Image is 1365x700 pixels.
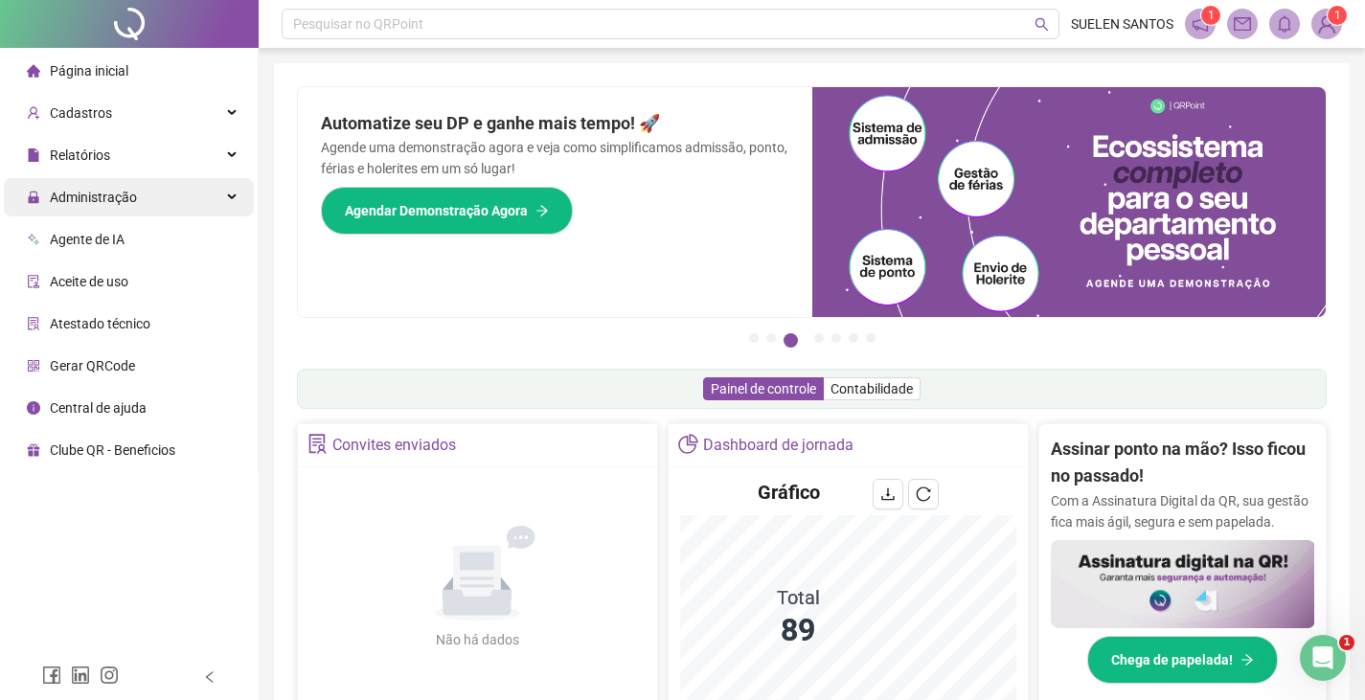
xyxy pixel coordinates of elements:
[814,333,824,343] button: 4
[332,429,456,462] div: Convites enviados
[1071,13,1173,34] span: SUELEN SANTOS
[1051,540,1315,628] img: banner%2F02c71560-61a6-44d4-94b9-c8ab97240462.png
[1339,635,1354,650] span: 1
[50,147,110,163] span: Relatórios
[321,110,789,137] h2: Automatize seu DP e ganhe mais tempo! 🚀
[50,232,125,247] span: Agente de IA
[849,333,858,343] button: 6
[50,358,135,373] span: Gerar QRCode
[50,105,112,121] span: Cadastros
[916,486,931,502] span: reload
[535,204,549,217] span: arrow-right
[71,666,90,685] span: linkedin
[1312,10,1341,38] img: 39589
[389,629,565,650] div: Não há dados
[50,190,137,205] span: Administração
[307,434,328,454] span: solution
[1051,490,1315,532] p: Com a Assinatura Digital da QR, sua gestão fica mais ágil, segura e sem papelada.
[758,479,820,506] h4: Gráfico
[27,443,40,457] span: gift
[1208,9,1215,22] span: 1
[1334,9,1341,22] span: 1
[703,429,853,462] div: Dashboard de jornada
[27,275,40,288] span: audit
[50,400,147,416] span: Central de ajuda
[1035,17,1049,32] span: search
[50,442,175,458] span: Clube QR - Beneficios
[27,148,40,162] span: file
[1300,635,1346,681] iframe: Intercom live chat
[321,137,789,179] p: Agende uma demonstração agora e veja como simplificamos admissão, ponto, férias e holerites em um...
[880,486,896,502] span: download
[749,333,759,343] button: 1
[203,670,216,684] span: left
[345,200,528,221] span: Agendar Demonstração Agora
[50,274,128,289] span: Aceite de uso
[27,106,40,120] span: user-add
[1201,6,1220,25] sup: 1
[50,316,150,331] span: Atestado técnico
[1087,636,1278,684] button: Chega de papelada!
[1328,6,1347,25] sup: Atualize o seu contato no menu Meus Dados
[831,333,841,343] button: 5
[50,63,128,79] span: Página inicial
[27,64,40,78] span: home
[784,333,798,348] button: 3
[711,381,816,396] span: Painel de controle
[1240,653,1254,666] span: arrow-right
[27,359,40,373] span: qrcode
[321,187,573,235] button: Agendar Demonstração Agora
[766,333,776,343] button: 2
[1051,436,1315,490] h2: Assinar ponto na mão? Isso ficou no passado!
[678,434,698,454] span: pie-chart
[830,381,913,396] span: Contabilidade
[812,87,1327,317] img: banner%2Fd57e337e-a0d3-4837-9615-f134fc33a8e6.png
[27,401,40,415] span: info-circle
[42,666,61,685] span: facebook
[100,666,119,685] span: instagram
[27,317,40,330] span: solution
[27,191,40,204] span: lock
[1234,15,1251,33] span: mail
[1111,649,1233,670] span: Chega de papelada!
[1276,15,1293,33] span: bell
[1192,15,1209,33] span: notification
[866,333,876,343] button: 7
